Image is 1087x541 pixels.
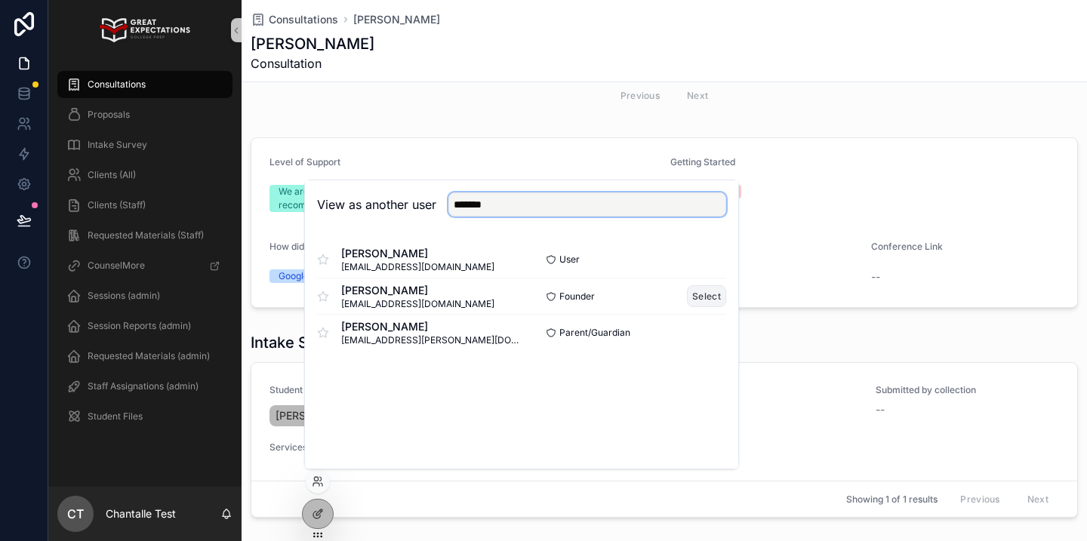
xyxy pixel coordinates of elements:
a: [PERSON_NAME] [353,12,440,27]
span: Parent/Guardian [559,327,630,339]
a: Sessions (admin) [57,282,232,309]
h1: Intake Surveys [251,332,359,353]
span: Proposals [88,109,130,121]
span: Staff Assignations (admin) [88,380,199,392]
span: Clients (Staff) [88,199,146,211]
a: Staff Assignations (admin) [57,373,232,400]
div: Google [279,269,309,283]
p: Chantalle Test [106,506,176,521]
span: Student collection [269,384,454,396]
a: Clients (All) [57,161,232,189]
span: Getting Started [670,156,735,168]
span: [EMAIL_ADDRESS][PERSON_NAME][DOMAIN_NAME] [341,334,522,346]
div: scrollable content [48,60,242,450]
a: [PERSON_NAME] [269,405,368,426]
span: Completed [673,384,858,396]
span: CT [67,505,84,523]
span: [PERSON_NAME] [276,408,362,423]
a: Consultations [251,12,338,27]
span: Intake Survey [88,139,147,151]
span: Level of Support [269,156,340,168]
a: Student Files [57,403,232,430]
a: Proposals [57,101,232,128]
span: Consultations [269,12,338,27]
a: Student collection[PERSON_NAME]StatusOutstandingCompleted--Submitted by collection--Services Inte... [251,363,1077,481]
span: [EMAIL_ADDRESS][DOMAIN_NAME] [341,298,494,310]
h2: View as another user [317,195,436,214]
span: -- [876,402,885,417]
a: Requested Materials (admin) [57,343,232,370]
span: Services Interested (From Intake) [269,441,454,453]
a: Consultations [57,71,232,98]
a: CounselMore [57,252,232,279]
span: [PERSON_NAME] [341,246,494,261]
span: User [559,254,580,266]
a: Requested Materials (Staff) [57,222,232,249]
span: [PERSON_NAME] [341,283,494,298]
div: We are looking for someone who will offer occasional guidance and make recommendations, but we wi... [279,185,649,212]
span: [EMAIL_ADDRESS][DOMAIN_NAME] [341,261,494,273]
span: Requested Materials (Staff) [88,229,204,241]
span: How did you hear about us? [269,241,387,252]
span: Consultations [88,78,146,91]
span: Clients (All) [88,169,136,181]
span: Showing 1 of 1 results [846,493,938,506]
span: Submitted by collection [876,384,1060,396]
span: Founder [559,290,595,303]
button: Select [687,285,726,307]
img: App logo [100,18,189,42]
span: Student Files [88,410,143,423]
span: CounselMore [88,260,145,272]
span: -- [871,269,880,284]
span: [PERSON_NAME] [341,319,522,334]
a: Clients (Staff) [57,192,232,219]
a: Session Reports (admin) [57,312,232,340]
a: Intake Survey [57,131,232,158]
span: Sessions (admin) [88,290,160,302]
span: Session Reports (admin) [88,320,191,332]
h1: [PERSON_NAME] [251,33,374,54]
span: Consultation [251,54,374,72]
span: Conference Link [871,241,943,252]
span: Requested Materials (admin) [88,350,210,362]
